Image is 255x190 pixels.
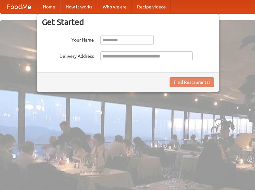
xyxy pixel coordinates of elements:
[97,0,132,13] a: Who we are
[170,77,214,87] button: Find Restaurants!
[42,35,94,43] label: Your Name
[0,0,38,13] a: FoodMe
[60,0,97,13] a: How it works
[42,17,214,27] h3: Get Started
[38,0,60,13] a: Home
[42,51,94,59] label: Delivery Address
[132,0,171,13] a: Recipe videos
